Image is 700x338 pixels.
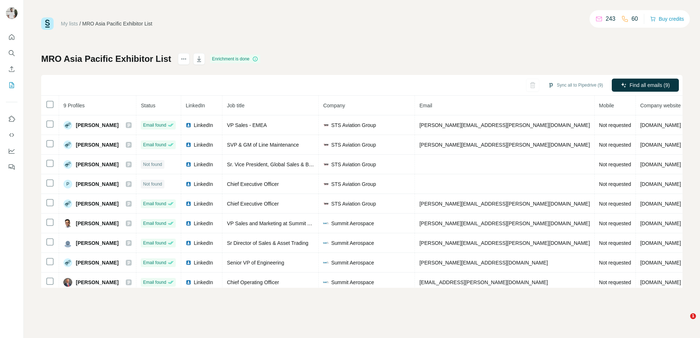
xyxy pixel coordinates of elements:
span: [PERSON_NAME][EMAIL_ADDRESS][PERSON_NAME][DOMAIN_NAME] [419,220,590,226]
span: Chief Executive Officer [227,201,279,207]
img: company-logo [323,181,329,187]
span: VP Sales and Marketing at Summit Aerospace [227,220,331,226]
img: company-logo [323,122,329,128]
img: company-logo [323,201,329,207]
li: / [79,20,81,27]
div: Enrichment is done [210,55,261,63]
img: LinkedIn logo [186,279,191,285]
span: [PERSON_NAME][EMAIL_ADDRESS][PERSON_NAME][DOMAIN_NAME] [419,201,590,207]
span: [PERSON_NAME] [76,220,118,227]
button: My lists [6,79,17,92]
img: LinkedIn logo [186,201,191,207]
span: [DOMAIN_NAME] [640,162,681,167]
img: LinkedIn logo [186,162,191,167]
span: Find all emails (9) [630,81,670,89]
span: LinkedIn [194,161,213,168]
img: Avatar [63,160,72,169]
span: [PERSON_NAME] [76,161,118,168]
img: Avatar [63,278,72,287]
span: [PERSON_NAME] [76,200,118,207]
span: Not requested [599,201,631,207]
h1: MRO Asia Pacific Exhibitor List [41,53,171,65]
span: Not requested [599,122,631,128]
span: Not requested [599,260,631,266]
span: Summit Aerospace [331,279,374,286]
button: Search [6,47,17,60]
span: [PERSON_NAME] [76,180,118,188]
button: Dashboard [6,144,17,158]
span: Not found [143,181,162,187]
span: [DOMAIN_NAME] [640,220,681,226]
button: Quick start [6,31,17,44]
span: [PERSON_NAME] [76,259,118,266]
img: company-logo [323,260,329,266]
span: Summit Aerospace [331,239,374,247]
img: LinkedIn logo [186,220,191,226]
span: [EMAIL_ADDRESS][PERSON_NAME][DOMAIN_NAME] [419,279,548,285]
button: actions [178,53,190,65]
p: 60 [631,15,638,23]
span: Summit Aerospace [331,220,374,227]
span: Not requested [599,220,631,226]
img: company-logo [323,220,329,226]
span: Email [419,103,432,108]
div: MRO Asia Pacific Exhibitor List [82,20,152,27]
span: LinkedIn [194,180,213,188]
span: Email found [143,142,166,148]
span: LinkedIn [194,259,213,266]
img: Avatar [63,140,72,149]
span: VP Sales - EMEA [227,122,267,128]
span: [PERSON_NAME][EMAIL_ADDRESS][PERSON_NAME][DOMAIN_NAME] [419,142,590,148]
span: LinkedIn [194,279,213,286]
span: [DOMAIN_NAME] [640,122,681,128]
span: Sr. Vice President, Global Sales & Business Development [227,162,357,167]
span: Email found [143,200,166,207]
img: company-logo [323,240,329,246]
span: STS Aviation Group [331,180,376,188]
span: LinkedIn [194,239,213,247]
span: LinkedIn [186,103,205,108]
span: STS Aviation Group [331,161,376,168]
span: [PERSON_NAME][EMAIL_ADDRESS][PERSON_NAME][DOMAIN_NAME] [419,240,590,246]
span: [PERSON_NAME][EMAIL_ADDRESS][DOMAIN_NAME] [419,260,548,266]
span: 9 Profiles [63,103,85,108]
button: Sync all to Pipedrive (9) [543,80,608,91]
button: Enrich CSV [6,63,17,76]
span: LinkedIn [194,220,213,227]
span: Sr Director of Sales & Asset Trading [227,240,308,246]
span: Not requested [599,240,631,246]
button: Feedback [6,160,17,174]
div: P [63,180,72,188]
span: Summit Aerospace [331,259,374,266]
a: My lists [61,21,78,27]
span: Senior VP of Engineering [227,260,284,266]
button: Find all emails (9) [612,79,679,92]
span: STS Aviation Group [331,122,376,129]
span: [DOMAIN_NAME] [640,240,681,246]
span: Chief Executive Officer [227,181,279,187]
span: Email found [143,259,166,266]
span: Not requested [599,279,631,285]
span: 1 [690,313,696,319]
img: company-logo [323,142,329,148]
button: Use Surfe on LinkedIn [6,112,17,126]
span: Job title [227,103,244,108]
span: [PERSON_NAME] [76,239,118,247]
span: STS Aviation Group [331,200,376,207]
img: Avatar [63,239,72,247]
span: Not requested [599,142,631,148]
img: Avatar [63,258,72,267]
span: SVP & GM of Line Maintenance [227,142,299,148]
img: LinkedIn logo [186,122,191,128]
span: [PERSON_NAME] [76,141,118,148]
span: [DOMAIN_NAME] [640,260,681,266]
span: Email found [143,240,166,246]
img: Surfe Logo [41,17,54,30]
span: Not requested [599,181,631,187]
button: Use Surfe API [6,128,17,142]
span: [PERSON_NAME] [76,279,118,286]
img: Avatar [63,199,72,208]
p: 243 [606,15,615,23]
span: LinkedIn [194,122,213,129]
img: company-logo [323,162,329,167]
